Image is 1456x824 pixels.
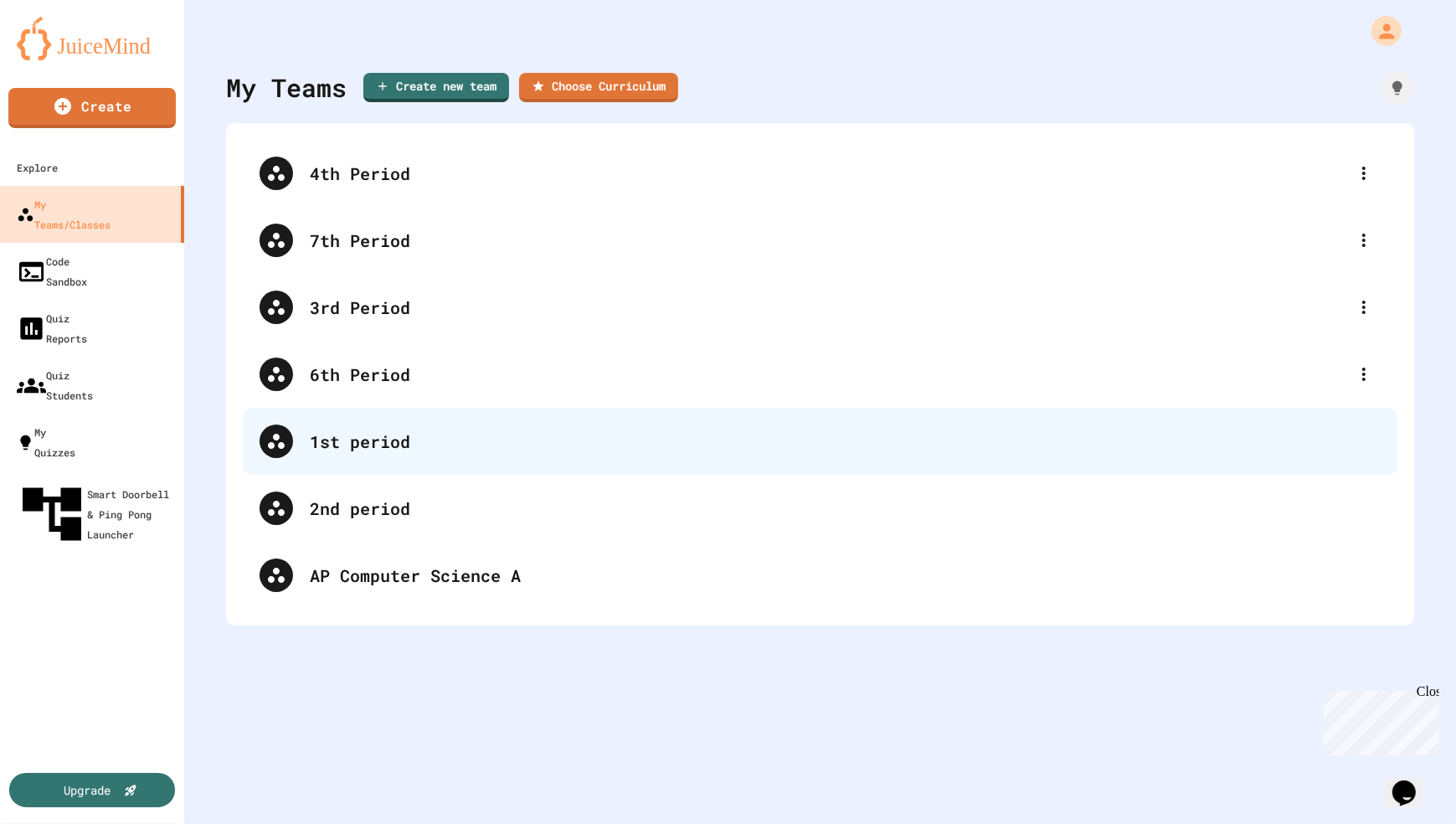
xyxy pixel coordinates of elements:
[17,251,87,291] div: Code Sandbox
[519,73,678,102] a: Choose Curriculum
[17,308,87,348] div: Quiz Reports
[243,408,1397,475] div: 1st period
[1354,12,1406,50] div: My Account
[243,140,1397,207] div: 4th Period
[8,88,176,128] a: Create
[310,563,1381,588] div: AP Computer Science A
[310,429,1381,454] div: 1st period
[7,7,116,106] div: Chat with us now!Close
[243,341,1397,408] div: 6th Period
[64,781,111,799] div: Upgrade
[243,274,1397,341] div: 3rd Period
[363,73,509,102] a: Create new team
[226,69,347,106] div: My Teams
[243,207,1397,274] div: 7th Period
[310,228,1347,253] div: 7th Period
[1381,71,1414,105] div: How it works
[243,542,1397,609] div: AP Computer Science A
[17,157,58,178] div: Explore
[17,194,111,234] div: My Teams/Classes
[310,161,1347,186] div: 4th Period
[310,496,1381,521] div: 2nd period
[310,295,1347,320] div: 3rd Period
[17,422,75,462] div: My Quizzes
[17,17,167,60] img: logo-orange.svg
[243,475,1397,542] div: 2nd period
[17,365,93,405] div: Quiz Students
[1386,757,1439,807] iframe: chat widget
[1317,684,1439,755] iframe: chat widget
[17,479,177,549] div: Smart Doorbell & Ping Pong Launcher
[310,362,1347,387] div: 6th Period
